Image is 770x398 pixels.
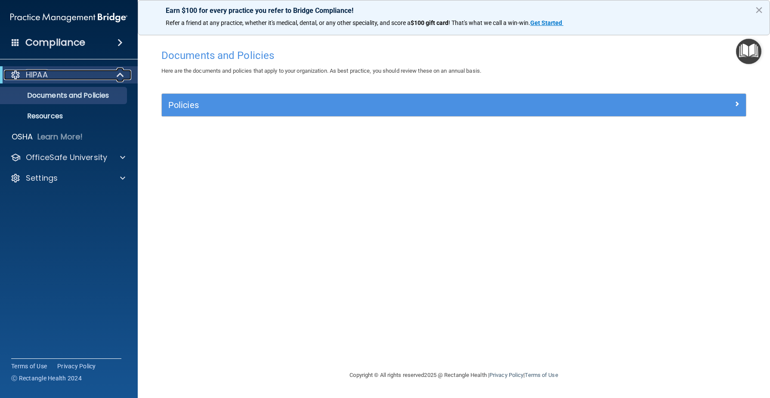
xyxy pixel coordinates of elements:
div: Copyright © All rights reserved 2025 @ Rectangle Health | | [297,361,611,389]
a: Terms of Use [525,372,558,378]
p: Documents and Policies [6,91,123,100]
h4: Compliance [25,37,85,49]
span: Refer a friend at any practice, whether it's medical, dental, or any other speciality, and score a [166,19,411,26]
p: OfficeSafe University [26,152,107,163]
p: Earn $100 for every practice you refer to Bridge Compliance! [166,6,742,15]
h4: Documents and Policies [161,50,746,61]
h5: Policies [168,100,594,110]
a: Get Started [530,19,563,26]
span: Here are the documents and policies that apply to your organization. As best practice, you should... [161,68,481,74]
span: Ⓒ Rectangle Health 2024 [11,374,82,383]
a: HIPAA [10,70,125,80]
a: Privacy Policy [57,362,96,370]
p: Learn More! [37,132,83,142]
strong: Get Started [530,19,562,26]
p: Resources [6,112,123,120]
strong: $100 gift card [411,19,448,26]
a: OfficeSafe University [10,152,125,163]
p: OSHA [12,132,33,142]
p: Settings [26,173,58,183]
button: Close [755,3,763,17]
a: Terms of Use [11,362,47,370]
a: Policies [168,98,739,112]
img: PMB logo [10,9,127,26]
button: Open Resource Center [736,39,761,64]
p: HIPAA [26,70,48,80]
span: ! That's what we call a win-win. [448,19,530,26]
a: Privacy Policy [489,372,523,378]
a: Settings [10,173,125,183]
